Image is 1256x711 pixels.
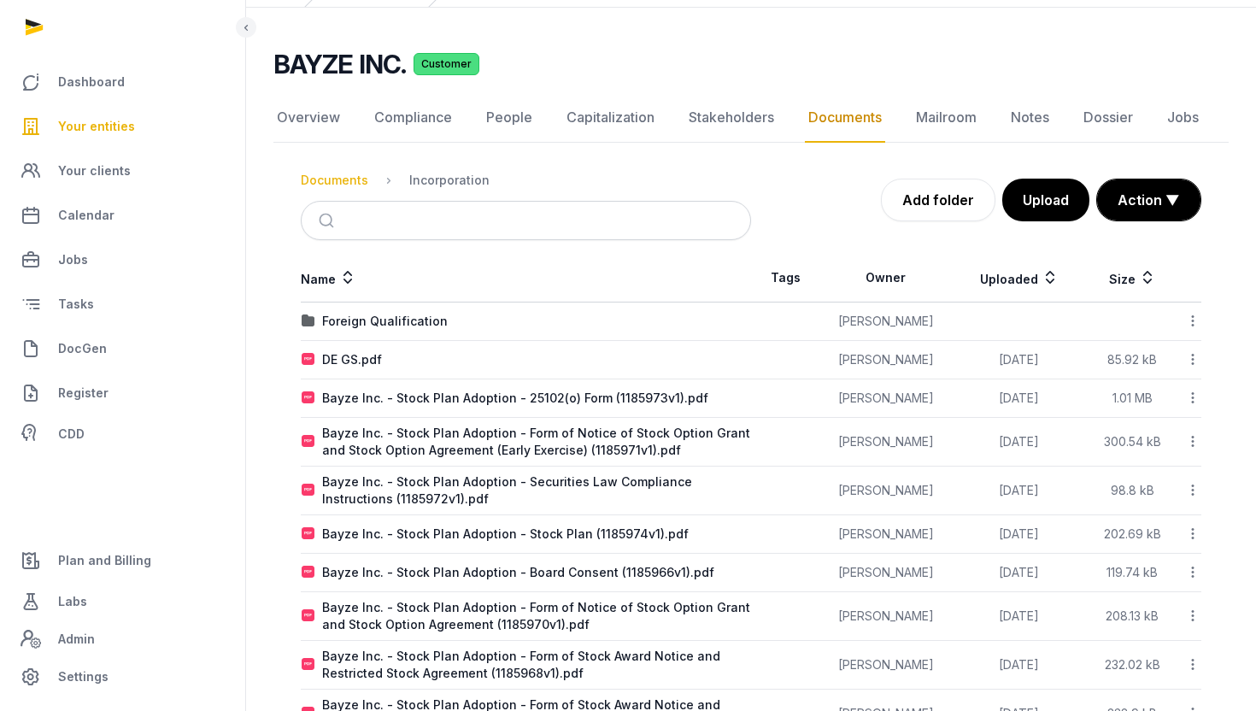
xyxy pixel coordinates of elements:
[14,622,232,656] a: Admin
[819,254,952,303] th: Owner
[322,351,382,368] div: DE GS.pdf
[302,609,315,623] img: pdf.svg
[1080,93,1136,143] a: Dossier
[805,93,885,143] a: Documents
[1087,254,1178,303] th: Size
[1002,179,1089,221] button: Upload
[58,294,94,314] span: Tasks
[751,254,819,303] th: Tags
[14,150,232,191] a: Your clients
[302,566,315,579] img: pdf.svg
[58,591,87,612] span: Labs
[14,328,232,369] a: DocGen
[563,93,658,143] a: Capitalization
[14,106,232,147] a: Your entities
[322,390,708,407] div: Bayze Inc. - Stock Plan Adoption - 25102(o) Form (1185973v1).pdf
[819,592,952,641] td: [PERSON_NAME]
[302,391,315,405] img: pdf.svg
[58,338,107,359] span: DocGen
[14,373,232,414] a: Register
[14,581,232,622] a: Labs
[308,202,349,239] button: Submit
[273,93,343,143] a: Overview
[14,656,232,697] a: Settings
[819,341,952,379] td: [PERSON_NAME]
[999,657,1039,672] span: [DATE]
[999,526,1039,541] span: [DATE]
[1087,341,1178,379] td: 85.92 kB
[952,254,1087,303] th: Uploaded
[301,160,751,201] nav: Breadcrumb
[999,391,1039,405] span: [DATE]
[58,667,109,687] span: Settings
[58,550,151,571] span: Plan and Billing
[322,526,689,543] div: Bayze Inc. - Stock Plan Adoption - Stock Plan (1185974v1).pdf
[322,425,750,459] div: Bayze Inc. - Stock Plan Adoption - Form of Notice of Stock Option Grant and Stock Option Agreemen...
[58,205,114,226] span: Calendar
[819,379,952,418] td: [PERSON_NAME]
[58,72,125,92] span: Dashboard
[14,284,232,325] a: Tasks
[14,62,232,103] a: Dashboard
[819,641,952,690] td: [PERSON_NAME]
[1087,467,1178,515] td: 98.8 kB
[322,473,750,508] div: Bayze Inc. - Stock Plan Adoption - Securities Law Compliance Instructions (1185972v1).pdf
[302,527,315,541] img: pdf.svg
[302,435,315,449] img: pdf.svg
[819,515,952,554] td: [PERSON_NAME]
[273,93,1229,143] nav: Tabs
[685,93,778,143] a: Stakeholders
[58,424,85,444] span: CDD
[1087,379,1178,418] td: 1.01 MB
[1007,93,1053,143] a: Notes
[1164,93,1202,143] a: Jobs
[58,383,109,403] span: Register
[1087,592,1178,641] td: 208.13 kB
[322,564,714,581] div: Bayze Inc. - Stock Plan Adoption - Board Consent (1185966v1).pdf
[302,484,315,497] img: pdf.svg
[1087,515,1178,554] td: 202.69 kB
[58,116,135,137] span: Your entities
[999,434,1039,449] span: [DATE]
[819,418,952,467] td: [PERSON_NAME]
[58,629,95,649] span: Admin
[322,313,448,330] div: Foreign Qualification
[302,658,315,672] img: pdf.svg
[273,49,407,79] h2: BAYZE INC.
[1097,179,1200,220] button: Action ▼
[1087,554,1178,592] td: 119.74 kB
[999,483,1039,497] span: [DATE]
[819,303,952,341] td: [PERSON_NAME]
[1087,418,1178,467] td: 300.54 kB
[322,648,750,682] div: Bayze Inc. - Stock Plan Adoption - Form of Stock Award Notice and Restricted Stock Agreement (118...
[322,599,750,633] div: Bayze Inc. - Stock Plan Adoption - Form of Notice of Stock Option Grant and Stock Option Agreemen...
[483,93,536,143] a: People
[819,554,952,592] td: [PERSON_NAME]
[414,53,479,75] span: Customer
[14,195,232,236] a: Calendar
[913,93,980,143] a: Mailroom
[302,353,315,367] img: pdf.svg
[881,179,995,221] a: Add folder
[301,172,368,189] div: Documents
[819,467,952,515] td: [PERSON_NAME]
[999,352,1039,367] span: [DATE]
[301,254,751,303] th: Name
[14,540,232,581] a: Plan and Billing
[371,93,455,143] a: Compliance
[409,172,490,189] div: Incorporation
[14,417,232,451] a: CDD
[999,565,1039,579] span: [DATE]
[999,608,1039,623] span: [DATE]
[58,250,88,270] span: Jobs
[58,161,131,181] span: Your clients
[1087,641,1178,690] td: 232.02 kB
[302,314,315,328] img: folder.svg
[14,239,232,280] a: Jobs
